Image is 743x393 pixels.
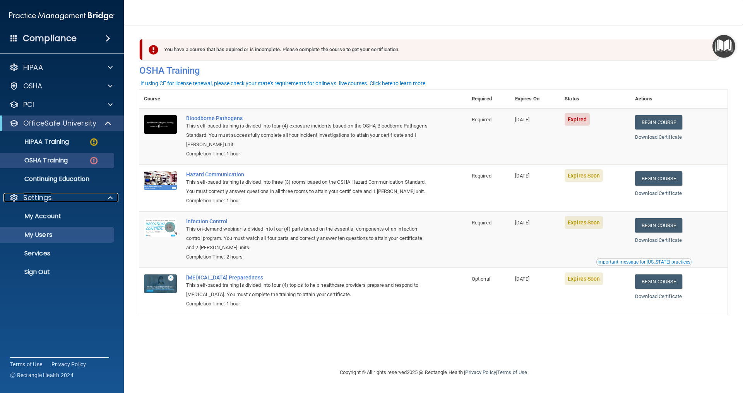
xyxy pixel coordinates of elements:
div: You have a course that has expired or is incomplete. Please complete the course to get your certi... [142,39,719,60]
a: Begin Course [635,218,682,233]
p: Services [5,250,111,257]
div: Completion Time: 2 hours [186,252,428,262]
span: [DATE] [515,117,530,122]
a: Download Certificate [635,134,682,140]
h4: Compliance [23,33,77,44]
th: Course [139,90,181,109]
div: Important message for [US_STATE] practices [597,260,690,264]
span: Expires Soon [565,272,603,285]
p: My Users [5,231,111,239]
a: OfficeSafe University [9,119,112,128]
div: Copyright © All rights reserved 2025 @ Rectangle Health | | [292,360,575,385]
span: Optional [472,276,490,282]
a: Hazard Communication [186,171,428,178]
div: This self-paced training is divided into four (4) exposure incidents based on the OSHA Bloodborne... [186,121,428,149]
a: Settings [9,193,113,202]
a: Infection Control [186,218,428,224]
button: Open Resource Center [712,35,735,58]
p: PCI [23,100,34,109]
a: Download Certificate [635,190,682,196]
a: Bloodborne Pathogens [186,115,428,121]
a: Terms of Use [497,369,527,375]
button: Read this if you are a dental practitioner in the state of CA [596,258,692,266]
p: OSHA [23,81,43,91]
th: Actions [630,90,728,109]
img: exclamation-circle-solid-danger.72ef9ffc.png [149,45,158,55]
div: This self-paced training is divided into three (3) rooms based on the OSHA Hazard Communication S... [186,178,428,196]
p: OfficeSafe University [23,119,96,128]
div: Completion Time: 1 hour [186,196,428,205]
div: If using CE for license renewal, please check your state's requirements for online vs. live cours... [140,81,427,86]
p: Settings [23,193,52,202]
span: Expires Soon [565,169,603,182]
div: Completion Time: 1 hour [186,299,428,309]
a: Download Certificate [635,293,682,299]
a: Begin Course [635,274,682,289]
button: If using CE for license renewal, please check your state's requirements for online vs. live cours... [139,79,428,87]
span: [DATE] [515,173,530,179]
a: Terms of Use [10,360,42,368]
p: My Account [5,212,111,220]
a: Privacy Policy [465,369,496,375]
div: This on-demand webinar is divided into four (4) parts based on the essential components of an inf... [186,224,428,252]
a: [MEDICAL_DATA] Preparedness [186,274,428,281]
a: Privacy Policy [51,360,86,368]
span: Expired [565,113,590,126]
p: Continuing Education [5,175,111,183]
div: This self-paced training is divided into four (4) topics to help healthcare providers prepare and... [186,281,428,299]
span: Required [472,220,491,226]
span: Ⓒ Rectangle Health 2024 [10,371,74,379]
th: Status [560,90,630,109]
span: [DATE] [515,220,530,226]
a: Begin Course [635,171,682,186]
a: Begin Course [635,115,682,129]
p: Sign Out [5,268,111,276]
img: danger-circle.6113f641.png [89,156,99,165]
span: Required [472,117,491,122]
span: Expires Soon [565,216,603,229]
h4: OSHA Training [139,65,728,76]
img: PMB logo [9,8,115,24]
span: Required [472,173,491,179]
a: Download Certificate [635,237,682,243]
th: Required [467,90,510,109]
p: OSHA Training [5,157,68,164]
p: HIPAA Training [5,138,69,146]
p: HIPAA [23,63,43,72]
a: HIPAA [9,63,113,72]
img: warning-circle.0cc9ac19.png [89,137,99,147]
div: Completion Time: 1 hour [186,149,428,159]
a: OSHA [9,81,113,91]
th: Expires On [510,90,560,109]
a: PCI [9,100,113,109]
span: [DATE] [515,276,530,282]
